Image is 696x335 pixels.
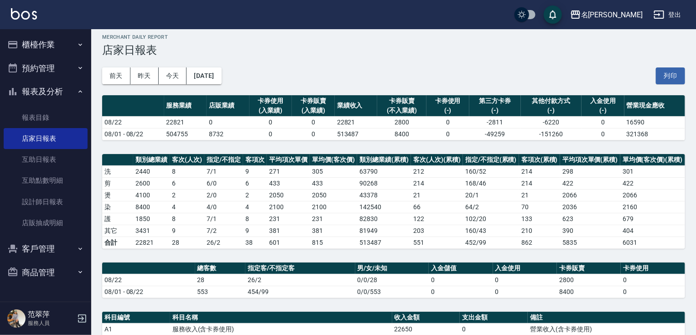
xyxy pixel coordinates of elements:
[377,128,426,140] td: 8400
[252,96,290,106] div: 卡券使用
[267,189,310,201] td: 2050
[377,116,426,128] td: 2800
[355,263,429,274] th: 男/女/未知
[243,165,267,177] td: 9
[267,154,310,166] th: 平均項次單價
[102,189,133,201] td: 燙
[170,225,204,237] td: 9
[411,213,463,225] td: 122
[4,212,88,233] a: 店販抽成明細
[463,154,519,166] th: 指定/不指定(累積)
[557,286,621,298] td: 8400
[4,57,88,80] button: 預約管理
[519,154,560,166] th: 客項次(累積)
[519,225,560,237] td: 210
[528,323,685,335] td: 營業收入(含卡券使用)
[584,96,622,106] div: 入金使用
[584,106,622,115] div: (-)
[4,191,88,212] a: 設計師日報表
[243,213,267,225] td: 8
[102,95,685,140] table: a dense table
[204,201,243,213] td: 4 / 0
[207,95,249,117] th: 店販業績
[310,237,357,248] td: 815
[245,263,355,274] th: 指定客/不指定客
[195,286,246,298] td: 553
[566,5,646,24] button: 名[PERSON_NAME]
[204,189,243,201] td: 2 / 0
[650,6,685,23] button: 登出
[310,225,357,237] td: 381
[624,116,685,128] td: 16590
[426,128,469,140] td: 0
[267,225,310,237] td: 381
[267,177,310,189] td: 433
[429,106,467,115] div: (-)
[519,213,560,225] td: 133
[170,165,204,177] td: 8
[621,274,685,286] td: 0
[411,237,463,248] td: 551
[170,237,204,248] td: 28
[355,286,429,298] td: 0/0/553
[357,213,411,225] td: 82830
[620,201,685,213] td: 2160
[411,177,463,189] td: 214
[249,128,292,140] td: 0
[582,128,624,140] td: 0
[472,106,519,115] div: (-)
[204,165,243,177] td: 7 / 1
[102,213,133,225] td: 護
[4,80,88,103] button: 報表及分析
[463,213,519,225] td: 102 / 20
[493,263,557,274] th: 入金使用
[310,189,357,201] td: 2050
[204,237,243,248] td: 26/2
[472,96,519,106] div: 第三方卡券
[335,116,378,128] td: 22821
[133,189,170,201] td: 4100
[249,116,292,128] td: 0
[426,116,469,128] td: 0
[207,116,249,128] td: 0
[243,189,267,201] td: 2
[102,165,133,177] td: 洗
[170,312,392,324] th: 科目名稱
[560,165,620,177] td: 298
[411,165,463,177] td: 212
[624,95,685,117] th: 營業現金應收
[620,177,685,189] td: 422
[519,165,560,177] td: 214
[243,237,267,248] td: 38
[411,189,463,201] td: 21
[102,116,164,128] td: 08/22
[102,225,133,237] td: 其它
[187,67,221,84] button: [DATE]
[357,177,411,189] td: 90268
[133,165,170,177] td: 2440
[267,165,310,177] td: 271
[267,213,310,225] td: 231
[245,274,355,286] td: 26/2
[243,177,267,189] td: 6
[102,274,195,286] td: 08/22
[267,237,310,248] td: 601
[310,177,357,189] td: 433
[560,154,620,166] th: 平均項次單價(累積)
[102,34,685,40] h2: Merchant Daily Report
[310,165,357,177] td: 305
[335,128,378,140] td: 513487
[523,96,579,106] div: 其他付款方式
[170,177,204,189] td: 6
[7,309,26,328] img: Person
[469,128,521,140] td: -49259
[521,116,582,128] td: -6220
[463,165,519,177] td: 160 / 52
[521,128,582,140] td: -151260
[133,201,170,213] td: 8400
[621,286,685,298] td: 0
[357,189,411,201] td: 43378
[4,149,88,170] a: 互助日報表
[379,96,424,106] div: 卡券販賣
[519,201,560,213] td: 70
